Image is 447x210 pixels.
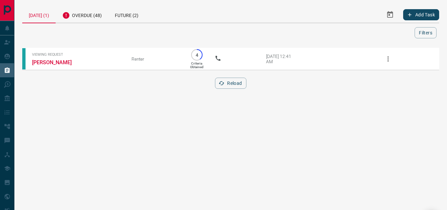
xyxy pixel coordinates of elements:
[415,27,437,38] button: Filters
[32,59,81,66] a: [PERSON_NAME]
[32,52,122,57] span: Viewing Request
[382,7,398,23] button: Select Date Range
[108,7,145,23] div: Future (2)
[194,52,199,57] p: 4
[22,48,26,69] div: condos.ca
[403,9,439,20] button: Add Task
[132,56,179,62] div: Renter
[56,7,108,23] div: Overdue (48)
[22,7,56,23] div: [DATE] (1)
[190,62,204,69] p: Criteria Obtained
[266,54,294,64] div: [DATE] 12:41 AM
[215,78,246,89] button: Reload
